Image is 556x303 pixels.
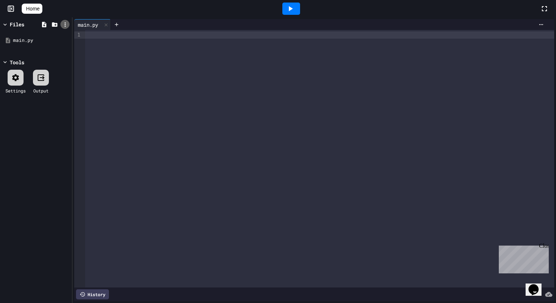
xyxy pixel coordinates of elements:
[13,37,69,44] div: main.py
[26,5,39,12] span: Home
[74,19,111,30] div: main.py
[76,289,109,299] div: History
[526,274,549,296] iframe: chat widget
[33,87,49,94] div: Output
[74,31,81,39] div: 1
[5,87,26,94] div: Settings
[3,3,50,46] div: Chat with us now!Close
[10,21,24,28] div: Files
[496,243,549,273] iframe: chat widget
[10,59,24,66] div: Tools
[74,21,102,29] div: main.py
[22,4,42,14] a: Home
